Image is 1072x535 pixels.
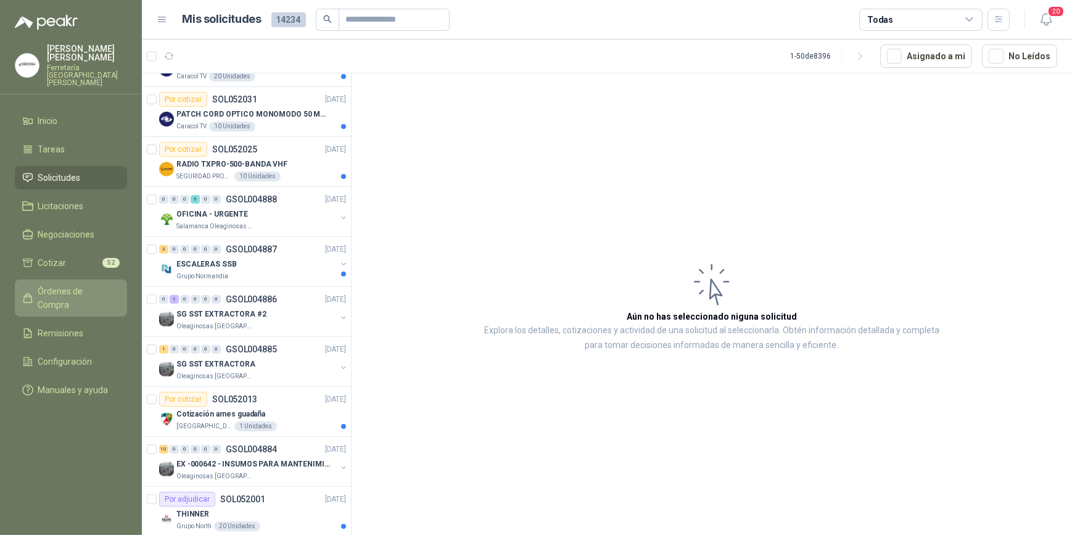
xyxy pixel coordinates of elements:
[159,492,215,507] div: Por adjudicar
[159,462,174,476] img: Company Logo
[159,392,207,407] div: Por cotizar
[159,142,207,157] div: Por cotizar
[47,44,127,62] p: [PERSON_NAME] [PERSON_NAME]
[180,295,189,304] div: 0
[159,362,174,376] img: Company Logo
[627,310,797,323] h3: Aún no has seleccionado niguna solicitud
[159,262,174,276] img: Company Logo
[212,445,221,454] div: 0
[102,258,120,268] span: 52
[234,172,281,181] div: 10 Unidades
[159,195,168,204] div: 0
[234,421,277,431] div: 1 Unidades
[325,394,346,405] p: [DATE]
[212,245,221,254] div: 0
[38,199,84,213] span: Licitaciones
[201,295,210,304] div: 0
[183,10,262,28] h1: Mis solicitudes
[15,109,127,133] a: Inicio
[15,251,127,275] a: Cotizar52
[212,95,257,104] p: SOL052031
[159,442,348,481] a: 10 0 0 0 0 0 GSOL004884[DATE] Company LogoEX -000642 - INSUMOS PARA MANTENIMIENTO PREVENTIVOOleag...
[159,92,207,107] div: Por cotizar
[180,445,189,454] div: 0
[159,345,168,354] div: 1
[1035,9,1057,31] button: 20
[880,44,972,68] button: Asignado a mi
[1047,6,1065,17] span: 20
[15,194,127,218] a: Licitaciones
[212,145,257,154] p: SOL052025
[176,458,330,470] p: EX -000642 - INSUMOS PARA MANTENIMIENTO PREVENTIVO
[180,345,189,354] div: 0
[170,345,179,354] div: 0
[191,295,200,304] div: 0
[191,195,200,204] div: 5
[159,342,348,381] a: 1 0 0 0 0 0 GSOL004885[DATE] Company LogoSG SST EXTRACTORAOleaginosas [GEOGRAPHIC_DATA][PERSON_NAME]
[47,64,127,86] p: Ferretería [GEOGRAPHIC_DATA][PERSON_NAME]
[180,195,189,204] div: 0
[176,222,254,231] p: Salamanca Oleaginosas SAS
[191,245,200,254] div: 0
[325,294,346,305] p: [DATE]
[170,195,179,204] div: 0
[176,521,212,531] p: Grupo North
[15,321,127,345] a: Remisiones
[176,109,330,120] p: PATCH CORD OPTICO MONOMODO 50 MTS
[226,445,277,454] p: GSOL004884
[170,295,179,304] div: 1
[38,256,67,270] span: Cotizar
[214,521,260,531] div: 20 Unidades
[176,508,209,520] p: THINNER
[212,295,221,304] div: 0
[159,212,174,226] img: Company Logo
[15,166,127,189] a: Solicitudes
[38,228,95,241] span: Negociaciones
[176,259,236,270] p: ESCALERAS SSB
[159,292,348,331] a: 0 1 0 0 0 0 GSOL004886[DATE] Company LogoSG SST EXTRACTORA #2Oleaginosas [GEOGRAPHIC_DATA][PERSON...
[38,383,109,397] span: Manuales y ayuda
[159,445,168,454] div: 10
[159,112,174,126] img: Company Logo
[325,94,346,106] p: [DATE]
[176,471,254,481] p: Oleaginosas [GEOGRAPHIC_DATA][PERSON_NAME]
[201,245,210,254] div: 0
[323,15,332,23] span: search
[325,144,346,156] p: [DATE]
[38,114,58,128] span: Inicio
[159,242,348,281] a: 3 0 0 0 0 0 GSOL004887[DATE] Company LogoESCALERAS SSBGrupo Normandía
[176,159,287,170] p: RADIO TXPRO-500-BANDA VHF
[226,345,277,354] p: GSOL004885
[176,409,265,420] p: Cotización arnes guadaña
[159,295,168,304] div: 0
[38,143,65,156] span: Tareas
[159,162,174,176] img: Company Logo
[176,72,207,81] p: Caracol TV
[142,387,351,437] a: Por cotizarSOL052013[DATE] Company LogoCotización arnes guadaña[GEOGRAPHIC_DATA]1 Unidades
[159,512,174,526] img: Company Logo
[201,445,210,454] div: 0
[176,359,255,370] p: SG SST EXTRACTORA
[212,395,257,404] p: SOL052013
[226,195,277,204] p: GSOL004888
[38,284,115,312] span: Órdenes de Compra
[15,223,127,246] a: Negociaciones
[176,122,207,131] p: Caracol TV
[15,54,39,77] img: Company Logo
[142,137,351,187] a: Por cotizarSOL052025[DATE] Company LogoRADIO TXPRO-500-BANDA VHFSEGURIDAD PROVISER LTDA10 Unidades
[15,378,127,402] a: Manuales y ayuda
[790,46,870,66] div: 1 - 50 de 8396
[159,245,168,254] div: 3
[176,321,254,331] p: Oleaginosas [GEOGRAPHIC_DATA][PERSON_NAME]
[226,245,277,254] p: GSOL004887
[176,421,232,431] p: [GEOGRAPHIC_DATA]
[170,445,179,454] div: 0
[176,371,254,381] p: Oleaginosas [GEOGRAPHIC_DATA][PERSON_NAME]
[38,326,84,340] span: Remisiones
[159,312,174,326] img: Company Logo
[176,272,228,281] p: Grupo Normandía
[176,309,266,320] p: SG SST EXTRACTORA #2
[325,244,346,255] p: [DATE]
[212,345,221,354] div: 0
[38,355,93,368] span: Configuración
